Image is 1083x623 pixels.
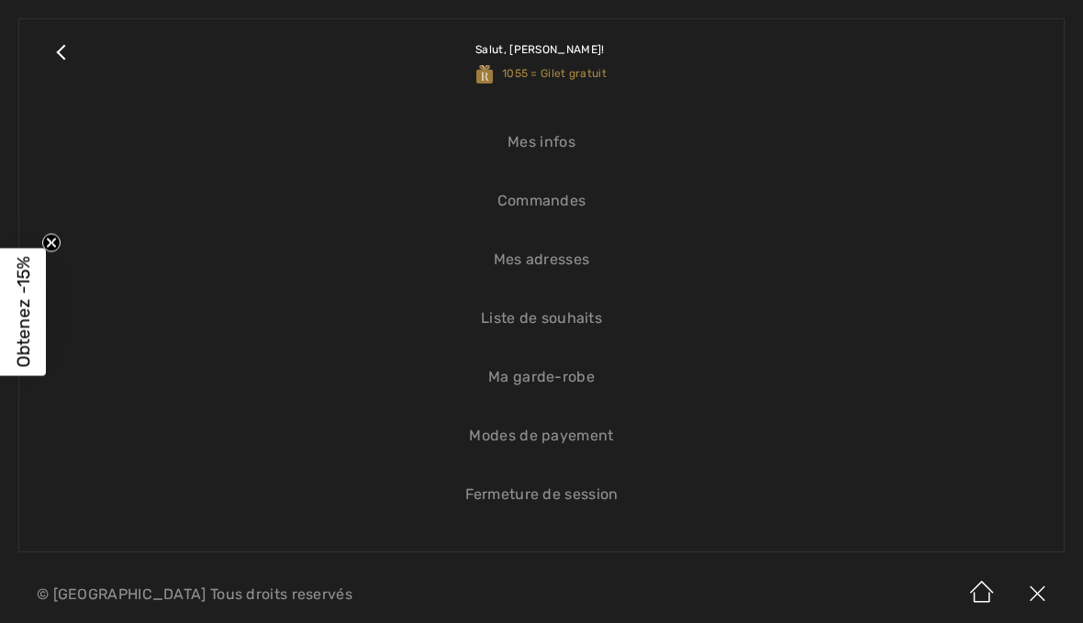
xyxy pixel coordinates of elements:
[42,233,61,251] button: Close teaser
[38,474,1045,515] a: Fermeture de session
[38,357,1045,397] a: Ma garde-robe
[38,122,1045,162] a: Mes infos
[475,43,604,56] span: Salut, [PERSON_NAME]!
[1010,566,1065,623] img: X
[38,239,1045,280] a: Mes adresses
[38,416,1045,456] a: Modes de payement
[42,13,79,29] span: Aide
[37,588,636,601] p: © [GEOGRAPHIC_DATA] Tous droits reservés
[13,256,34,367] span: Obtenez -15%
[38,181,1045,221] a: Commandes
[476,67,607,80] span: 1055 = Gilet gratuit
[38,298,1045,339] a: Liste de souhaits
[955,566,1010,623] img: Accueil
